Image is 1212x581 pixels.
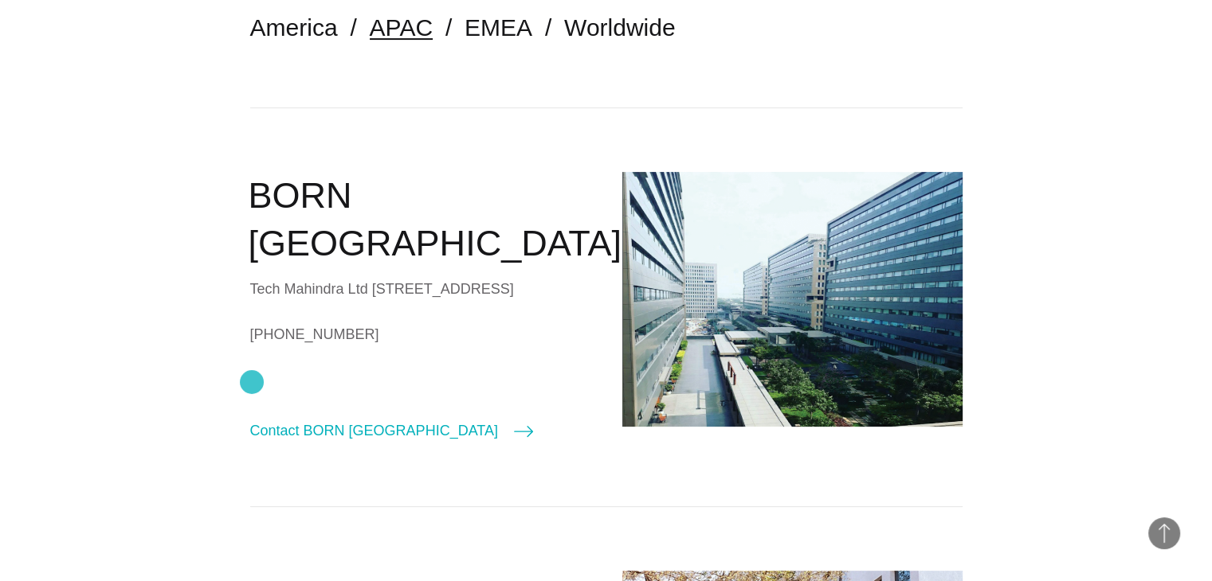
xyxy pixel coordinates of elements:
[564,14,676,41] a: Worldwide
[250,14,338,41] a: America
[250,419,533,442] a: Contact BORN [GEOGRAPHIC_DATA]
[250,322,590,346] a: [PHONE_NUMBER]
[465,14,532,41] a: EMEA
[250,277,590,301] div: Tech Mahindra Ltd [STREET_ADDRESS]
[249,172,590,268] h2: BORN [GEOGRAPHIC_DATA]
[370,14,433,41] a: APAC
[1148,517,1180,549] button: Back to Top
